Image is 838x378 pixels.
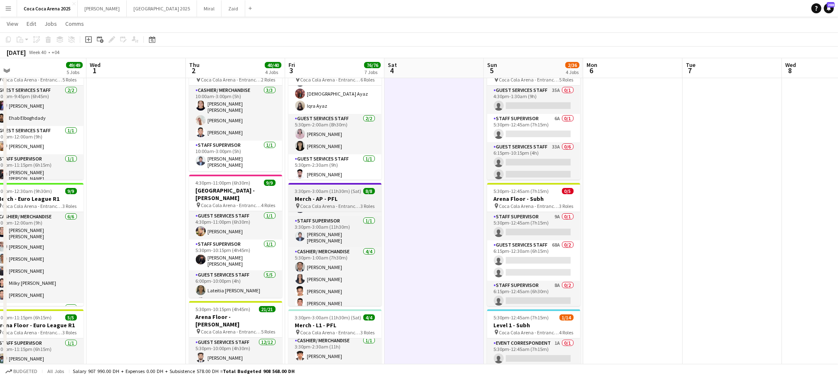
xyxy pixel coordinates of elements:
[686,61,695,69] span: Tue
[288,61,295,69] span: Fri
[587,61,597,69] span: Mon
[46,368,66,374] span: All jobs
[785,61,796,69] span: Wed
[494,188,562,194] span: 5:30pm-12:45am (7h15m) (Mon)
[565,62,579,68] span: 2/36
[90,61,101,69] span: Wed
[499,77,559,83] span: Coca Cola Arena - Entrance F
[288,57,382,180] app-job-card: 3:30pm-3:00am (11h30m) (Sat)13/13[GEOGRAPHIC_DATA] - PFL Coca Cola Arena - Entrance F6 RolesGuest...
[784,66,796,75] span: 8
[66,62,83,68] span: 49/49
[189,270,282,347] app-card-role: Guest Services Staff5/56:00pm-10:00pm (4h)Lateitia [PERSON_NAME]
[222,0,245,17] button: Zaid
[559,314,574,321] span: 1/14
[559,203,574,209] span: 3 Roles
[387,66,397,75] span: 4
[189,86,282,141] app-card-role: Cashier/ Merchandise3/310:00am-3:00pm (5h)[PERSON_NAME] [PERSON_NAME][PERSON_NAME][PERSON_NAME]
[2,77,63,83] span: Coca Cola Arena - Entrance F
[261,329,276,335] span: 5 Roles
[261,202,276,208] span: 4 Roles
[559,329,574,336] span: 4 Roles
[486,66,497,75] span: 5
[301,77,361,83] span: Coca Cola Arena - Entrance F
[63,329,77,336] span: 3 Roles
[264,180,276,186] span: 9/9
[4,367,39,376] button: Budgeted
[494,314,559,321] span: 5:30pm-12:45am (7h15m) (Mon)
[288,183,382,306] app-job-card: 3:30pm-3:00am (11h30m) (Sat)8/8Merch - AP - PFL Coca Cola Arena - Entrance F3 Roles[PERSON_NAME] ...
[196,180,251,186] span: 4:30pm-11:00pm (6h30m)
[7,20,18,27] span: View
[65,20,84,27] span: Comms
[189,57,282,171] app-job-card: 10:00am-3:00pm (5h)4/4Merch - PFL Coca Cola Arena - Entrance F2 RolesCashier/ Merchandise3/310:00...
[487,195,580,203] h3: Arena Floor - Subh
[487,57,580,180] div: 4:30pm-1:30am (9h) (Mon)0/11[GEOGRAPHIC_DATA] - Subh Coca Cola Arena - Entrance F5 RolesGuest Ser...
[188,66,200,75] span: 2
[295,188,362,194] span: 3:30pm-3:00am (11h30m) (Sat)
[487,281,580,321] app-card-role: Staff Supervisor8A0/26:15pm-12:45am (6h30m)
[559,77,574,83] span: 5 Roles
[189,141,282,171] app-card-role: Staff Supervisor1/110:00am-3:00pm (5h)[PERSON_NAME] [PERSON_NAME]
[363,314,375,321] span: 4/4
[562,188,574,194] span: 0/5
[189,61,200,69] span: Thu
[2,203,63,209] span: Coca Cola Arena - Entrance F
[827,2,835,7] span: 288
[189,175,282,298] div: 4:30pm-11:00pm (6h30m)9/9[GEOGRAPHIC_DATA] - [PERSON_NAME] Coca Cola Arena - Entrance F4 RolesGue...
[361,329,375,336] span: 3 Roles
[52,49,59,55] div: +04
[201,202,261,208] span: Coca Cola Arena - Entrance F
[361,203,375,209] span: 3 Roles
[361,77,375,83] span: 6 Roles
[824,3,834,13] a: 288
[65,188,77,194] span: 9/9
[487,142,580,231] app-card-role: Guest Services Staff33A0/66:15pm-10:15pm (4h)
[487,240,580,281] app-card-role: Guest Services Staff68A0/26:15pm-12:30am (6h15m)
[189,240,282,270] app-card-role: Staff Supervisor1/15:30pm-10:15pm (4h45m)[PERSON_NAME] [PERSON_NAME]
[44,20,57,27] span: Jobs
[365,69,380,75] div: 7 Jobs
[265,69,281,75] div: 4 Jobs
[67,69,82,75] div: 5 Jobs
[487,114,580,142] app-card-role: Staff Supervisor6A0/15:30pm-12:45am (7h15m)
[63,203,77,209] span: 3 Roles
[78,0,127,17] button: [PERSON_NAME]
[2,329,63,336] span: Coca Cola Arena - Entrance F
[487,321,580,329] h3: Level 1 - Subh
[197,0,222,17] button: Miral
[63,77,77,83] span: 5 Roles
[89,66,101,75] span: 1
[223,368,295,374] span: Total Budgeted 908 568.00 DH
[265,62,281,68] span: 40/40
[201,329,261,335] span: Coca Cola Arena - Entrance F
[287,66,295,75] span: 3
[288,114,382,154] app-card-role: Guest Services Staff2/25:30pm-2:00am (8h30m)[PERSON_NAME][PERSON_NAME]
[189,313,282,328] h3: Arena Floor - [PERSON_NAME]
[23,18,39,29] a: Edit
[73,368,295,374] div: Salary 907 990.00 DH + Expenses 0.00 DH + Subsistence 578.00 DH =
[685,66,695,75] span: 7
[288,154,382,183] app-card-role: Guest Services Staff1/15:30pm-2:30am (9h)[PERSON_NAME]
[27,20,36,27] span: Edit
[487,61,497,69] span: Sun
[499,203,559,209] span: Coca Cola Arena - Entrance F
[585,66,597,75] span: 6
[364,62,381,68] span: 76/76
[127,0,197,17] button: [GEOGRAPHIC_DATA] 2025
[288,336,382,364] app-card-role: Cashier/ Merchandise1/13:30pm-2:30am (11h)[PERSON_NAME]
[487,338,580,367] app-card-role: Event Correspondent1A0/15:30pm-12:45am (7h15m)
[288,216,382,247] app-card-role: Staff Supervisor1/13:30pm-3:00am (11h30m)[PERSON_NAME] [PERSON_NAME]
[566,69,579,75] div: 4 Jobs
[41,18,60,29] a: Jobs
[487,183,580,306] app-job-card: 5:30pm-12:45am (7h15m) (Mon)0/5Arena Floor - Subh Coca Cola Arena - Entrance F3 RolesStaff Superv...
[7,48,26,57] div: [DATE]
[295,314,362,321] span: 3:30pm-3:00am (11h30m) (Sat)
[487,86,580,114] app-card-role: Guest Services Staff35A0/14:30pm-1:30am (9h)
[487,212,580,240] app-card-role: Staff Supervisor9A0/15:30pm-12:45am (7h15m)
[196,306,251,312] span: 5:30pm-10:15pm (4h45m)
[65,314,77,321] span: 5/5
